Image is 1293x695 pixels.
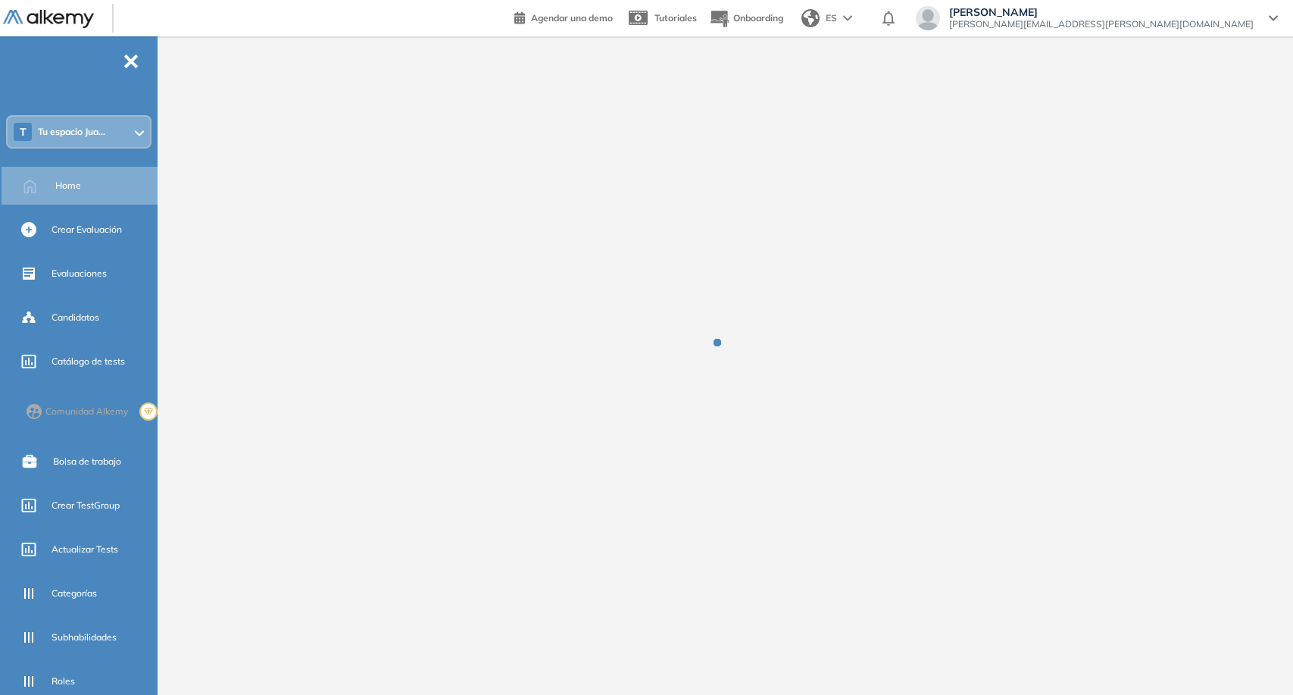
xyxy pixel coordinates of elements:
span: Actualizar Tests [52,543,118,556]
span: [PERSON_NAME][EMAIL_ADDRESS][PERSON_NAME][DOMAIN_NAME] [949,18,1254,30]
a: Agendar una demo [514,8,613,26]
span: Home [55,179,81,193]
span: Bolsa de trabajo [53,455,121,468]
span: Subhabilidades [52,631,117,644]
span: ES [826,11,837,25]
span: Agendar una demo [531,12,613,23]
span: Tu espacio Jua... [38,126,105,138]
img: world [801,9,820,27]
span: Crear Evaluación [52,223,122,236]
span: Categorías [52,587,97,600]
span: [PERSON_NAME] [949,6,1254,18]
span: Evaluaciones [52,267,107,280]
span: Candidatos [52,311,99,324]
span: Tutoriales [654,12,697,23]
button: Onboarding [709,2,783,35]
span: Catálogo de tests [52,355,125,368]
img: Logo [3,10,94,29]
span: Crear TestGroup [52,499,120,512]
span: T [20,126,27,138]
img: arrow [843,15,852,21]
span: Roles [52,675,75,688]
span: Onboarding [733,12,783,23]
